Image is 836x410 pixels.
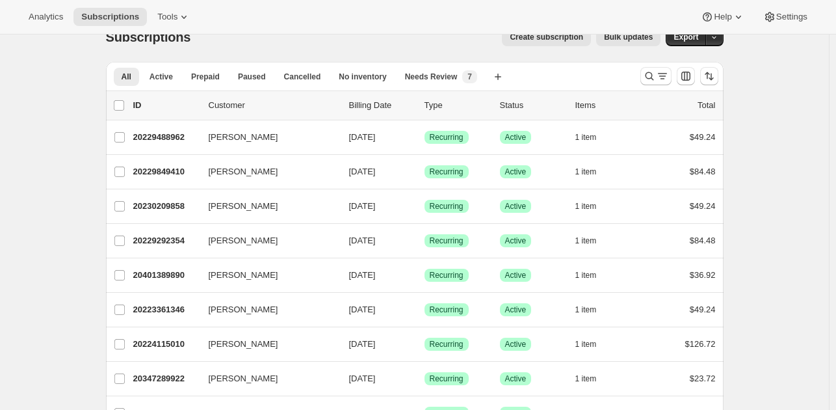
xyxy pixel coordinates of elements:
[505,236,527,246] span: Active
[209,131,278,144] span: [PERSON_NAME]
[133,338,198,351] p: 20224115010
[467,72,472,82] span: 7
[505,270,527,280] span: Active
[133,99,198,112] p: ID
[666,28,706,46] button: Export
[505,339,527,349] span: Active
[510,32,583,42] span: Create subscription
[575,163,611,181] button: 1 item
[201,161,331,182] button: [PERSON_NAME]
[505,167,527,177] span: Active
[349,167,376,176] span: [DATE]
[575,335,611,353] button: 1 item
[575,232,611,250] button: 1 item
[339,72,386,82] span: No inventory
[133,372,198,385] p: 20347289922
[693,8,752,26] button: Help
[133,165,198,178] p: 20229849410
[714,12,731,22] span: Help
[133,269,198,282] p: 20401389890
[201,230,331,251] button: [PERSON_NAME]
[150,8,198,26] button: Tools
[690,270,716,280] span: $36.92
[133,232,716,250] div: 20229292354[PERSON_NAME][DATE]SuccessRecurringSuccessActive1 item$84.48
[133,335,716,353] div: 20224115010[PERSON_NAME][DATE]SuccessRecurringSuccessActive1 item$126.72
[430,132,464,143] span: Recurring
[690,132,716,142] span: $49.24
[209,269,278,282] span: [PERSON_NAME]
[201,196,331,217] button: [PERSON_NAME]
[133,163,716,181] div: 20229849410[PERSON_NAME][DATE]SuccessRecurringSuccessActive1 item$84.48
[700,67,718,85] button: Sort the results
[81,12,139,22] span: Subscriptions
[698,99,715,112] p: Total
[133,234,198,247] p: 20229292354
[596,28,660,46] button: Bulk updates
[191,72,220,82] span: Prepaid
[133,303,198,316] p: 20223361346
[604,32,653,42] span: Bulk updates
[640,67,672,85] button: Search and filter results
[755,8,815,26] button: Settings
[575,128,611,146] button: 1 item
[505,305,527,315] span: Active
[430,236,464,246] span: Recurring
[349,305,376,314] span: [DATE]
[430,201,464,212] span: Recurring
[505,201,527,212] span: Active
[150,72,173,82] span: Active
[430,374,464,384] span: Recurring
[284,72,321,82] span: Cancelled
[209,234,278,247] span: [PERSON_NAME]
[238,72,266,82] span: Paused
[488,68,508,86] button: Create new view
[502,28,591,46] button: Create subscription
[575,236,597,246] span: 1 item
[133,200,198,213] p: 20230209858
[157,12,177,22] span: Tools
[575,197,611,215] button: 1 item
[201,265,331,286] button: [PERSON_NAME]
[405,72,458,82] span: Needs Review
[201,334,331,355] button: [PERSON_NAME]
[690,201,716,211] span: $49.24
[690,374,716,383] span: $23.72
[430,270,464,280] span: Recurring
[690,167,716,176] span: $84.48
[133,266,716,284] div: 20401389890[PERSON_NAME][DATE]SuccessRecurringSuccessActive1 item$36.92
[73,8,147,26] button: Subscriptions
[685,339,716,349] span: $126.72
[349,201,376,211] span: [DATE]
[575,270,597,280] span: 1 item
[349,236,376,245] span: [DATE]
[575,339,597,349] span: 1 item
[209,372,278,385] span: [PERSON_NAME]
[575,301,611,319] button: 1 item
[500,99,565,112] p: Status
[209,338,278,351] span: [PERSON_NAME]
[133,197,716,215] div: 20230209858[PERSON_NAME][DATE]SuccessRecurringSuccessActive1 item$49.24
[349,99,414,112] p: Billing Date
[505,132,527,143] span: Active
[575,370,611,388] button: 1 item
[349,132,376,142] span: [DATE]
[430,305,464,315] span: Recurring
[349,374,376,383] span: [DATE]
[209,303,278,316] span: [PERSON_NAME]
[430,167,464,177] span: Recurring
[776,12,807,22] span: Settings
[201,368,331,389] button: [PERSON_NAME]
[133,370,716,388] div: 20347289922[PERSON_NAME][DATE]SuccessRecurringSuccessActive1 item$23.72
[201,127,331,148] button: [PERSON_NAME]
[201,299,331,320] button: [PERSON_NAME]
[133,301,716,319] div: 20223361346[PERSON_NAME][DATE]SuccessRecurringSuccessActive1 item$49.24
[209,165,278,178] span: [PERSON_NAME]
[690,236,716,245] span: $84.48
[673,32,698,42] span: Export
[133,128,716,146] div: 20229488962[PERSON_NAME][DATE]SuccessRecurringSuccessActive1 item$49.24
[106,30,191,44] span: Subscriptions
[349,339,376,349] span: [DATE]
[575,201,597,212] span: 1 item
[209,200,278,213] span: [PERSON_NAME]
[209,99,339,112] p: Customer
